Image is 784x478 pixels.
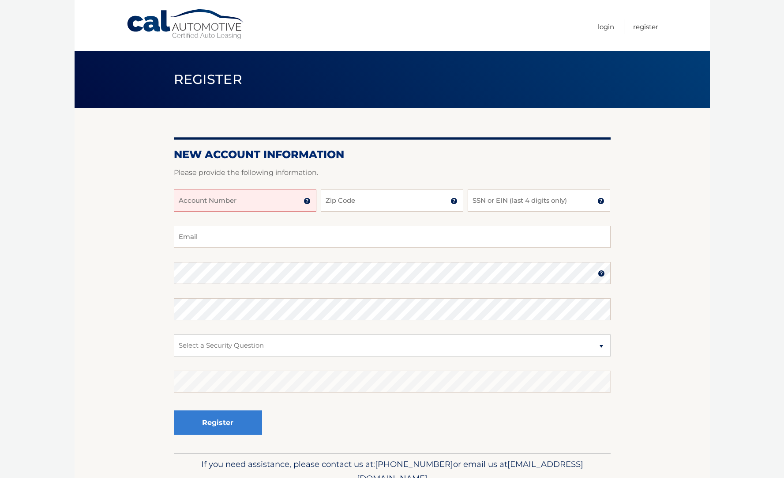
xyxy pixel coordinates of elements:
[174,71,243,87] span: Register
[598,270,605,277] img: tooltip.svg
[126,9,245,40] a: Cal Automotive
[321,190,463,212] input: Zip Code
[468,190,610,212] input: SSN or EIN (last 4 digits only)
[304,197,311,205] img: tooltip.svg
[174,148,611,161] h2: New Account Information
[375,459,453,469] span: [PHONE_NUMBER]
[633,19,658,34] a: Register
[597,197,604,205] img: tooltip.svg
[174,190,316,212] input: Account Number
[174,226,611,248] input: Email
[598,19,614,34] a: Login
[174,167,611,179] p: Please provide the following information.
[174,410,262,435] button: Register
[450,197,458,205] img: tooltip.svg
